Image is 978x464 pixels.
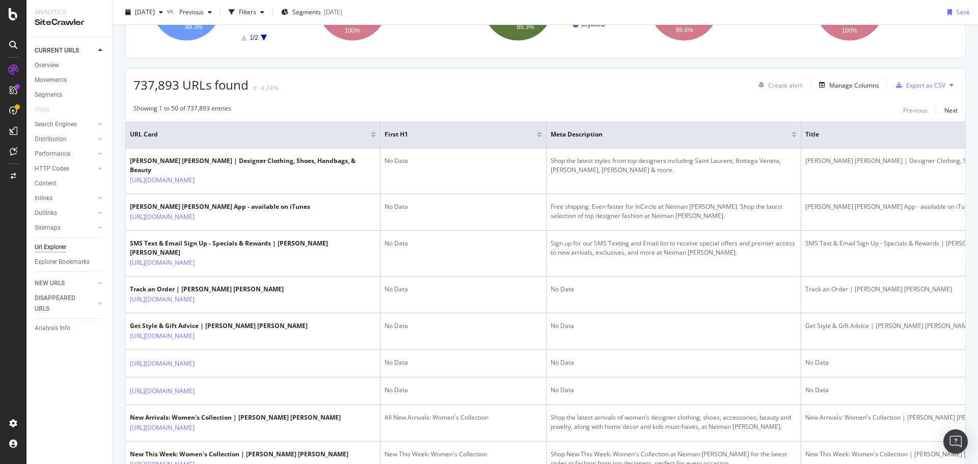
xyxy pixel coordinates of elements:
[35,90,105,100] a: Segments
[35,323,105,334] a: Analysis Info
[35,17,104,29] div: SiteCrawler
[175,4,216,20] button: Previous
[35,119,77,130] div: Search Engines
[906,81,945,90] div: Export as CSV
[292,8,321,16] span: Segments
[35,163,69,174] div: HTTP Codes
[130,331,195,341] a: [URL][DOMAIN_NAME]
[130,130,368,139] span: URL Card
[956,8,970,16] div: Save
[815,79,879,91] button: Manage Columns
[130,413,341,422] div: New Arrivals: Women's Collection | [PERSON_NAME] [PERSON_NAME]
[551,130,776,139] span: Meta Description
[551,239,797,257] div: Sign up for our SMS Texting and Email list to receive special offers and premier access to new ar...
[35,323,70,334] div: Analysis Info
[35,293,95,314] a: DISAPPEARED URLS
[35,119,95,130] a: Search Engines
[944,106,958,115] div: Next
[324,8,342,16] div: [DATE]
[903,106,928,115] div: Previous
[768,81,802,90] div: Create alert
[551,413,797,431] div: Shop the latest arrivals of women’s designer clothing, shoes, accessories, beauty and jewelry, al...
[551,156,797,175] div: Shop the latest styles from top designers including Saint Laurent, Bottega Veneta, [PERSON_NAME],...
[135,8,155,16] span: 2025 Oct. 6th
[130,294,195,305] a: [URL][DOMAIN_NAME]
[35,104,60,115] a: Visits
[35,193,95,204] a: Inlinks
[754,77,802,93] button: Create alert
[35,75,67,86] div: Movements
[517,23,534,31] text: 89.3%
[35,75,105,86] a: Movements
[130,156,376,175] div: [PERSON_NAME] [PERSON_NAME] | Designer Clothing, Shoes, Handbags, & Beauty
[130,285,284,294] div: Track an Order | [PERSON_NAME] [PERSON_NAME]
[130,175,195,185] a: [URL][DOMAIN_NAME]
[581,21,608,28] text: keyword/*
[130,321,308,331] div: Get Style & Gift Advice | [PERSON_NAME] [PERSON_NAME]
[121,4,167,20] button: [DATE]
[892,77,945,93] button: Export as CSV
[551,285,797,294] div: No Data
[35,278,95,289] a: NEW URLS
[35,178,105,189] a: Content
[943,4,970,20] button: Save
[944,104,958,116] button: Next
[253,87,257,90] img: Equal
[35,45,95,56] a: CURRENT URLS
[385,358,542,367] div: No Data
[675,26,693,34] text: 99.6%
[903,104,928,116] button: Previous
[385,130,522,139] span: First H1
[175,8,204,16] span: Previous
[551,386,797,395] div: No Data
[130,212,195,222] a: [URL][DOMAIN_NAME]
[130,258,195,268] a: [URL][DOMAIN_NAME]
[259,84,278,92] div: -4.24%
[385,156,542,166] div: No Data
[35,193,52,204] div: Inlinks
[277,4,346,20] button: Segments[DATE]
[842,27,858,34] text: 100%
[185,23,202,31] text: 89.3%
[829,81,879,90] div: Manage Columns
[35,149,95,159] a: Performance
[250,18,266,25] text: admin
[385,321,542,331] div: No Data
[385,239,542,248] div: No Data
[385,285,542,294] div: No Data
[385,202,542,211] div: No Data
[385,386,542,395] div: No Data
[35,278,65,289] div: NEW URLS
[130,202,310,211] div: [PERSON_NAME] [PERSON_NAME] App - available on iTunes
[551,358,797,367] div: No Data
[35,257,105,267] a: Explorer Bookmarks
[35,257,90,267] div: Explorer Bookmarks
[167,7,175,15] span: vs
[225,4,268,20] button: Filters
[133,104,231,116] div: Showing 1 to 50 of 737,893 entries
[551,202,797,221] div: Free shipping. Even faster for InCircle at Neiman [PERSON_NAME]. Shop the latest selection of top...
[35,293,86,314] div: DISAPPEARED URLS
[35,149,70,159] div: Performance
[551,321,797,331] div: No Data
[130,450,348,459] div: New This Week: Women's Collection | [PERSON_NAME] [PERSON_NAME]
[35,163,95,174] a: HTTP Codes
[35,223,61,233] div: Sitemaps
[35,60,105,71] a: Overview
[130,239,376,257] div: SMS Text & Email Sign Up - Specials & Rewards | [PERSON_NAME] [PERSON_NAME]
[344,27,360,34] text: 100%
[133,76,249,93] span: 737,893 URLs found
[35,60,59,71] div: Overview
[35,178,57,189] div: Content
[35,45,79,56] div: CURRENT URLS
[385,450,542,459] div: New This Week: Women's Collection
[250,34,258,41] text: 1/2
[35,104,50,115] div: Visits
[35,208,57,219] div: Outlinks
[943,429,968,454] div: Open Intercom Messenger
[35,208,95,219] a: Outlinks
[385,413,542,422] div: All New Arrivals: Women's Collection
[35,223,95,233] a: Sitemaps
[35,134,67,145] div: Distribution
[35,8,104,17] div: Analytics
